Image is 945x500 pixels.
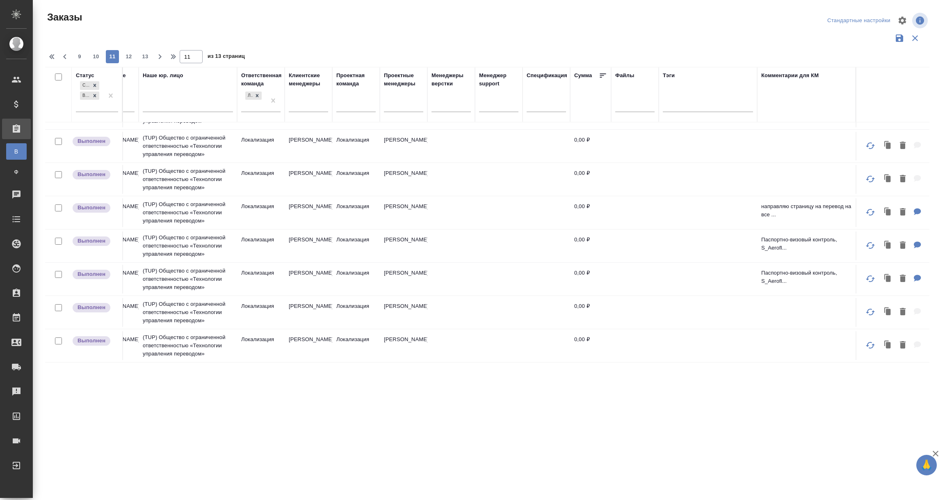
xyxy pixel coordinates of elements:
[896,237,910,254] button: Удалить
[10,147,23,156] span: В
[574,71,592,80] div: Сумма
[89,53,103,61] span: 10
[139,196,237,229] td: (TUP) Общество с ограниченной ответственностью «Технологии управления переводом»
[285,165,332,194] td: [PERSON_NAME]
[861,269,880,289] button: Обновить
[896,204,910,221] button: Удалить
[285,198,332,227] td: [PERSON_NAME]
[527,71,567,80] div: Спецификация
[72,236,118,247] div: Выставляет ПМ после сдачи и проведения начислений. Последний этап для ПМа
[78,270,105,278] p: Выполнен
[72,302,118,313] div: Выставляет ПМ после сдачи и проведения начислений. Последний этап для ПМа
[79,91,100,101] div: Сдан без статистики, Выполнен
[78,237,105,245] p: Выполнен
[237,331,285,360] td: Локализация
[615,71,634,80] div: Файлы
[139,329,237,362] td: (TUP) Общество с ограниченной ответственностью «Технологии управления переводом»
[139,296,237,329] td: (TUP) Общество с ограниченной ответственностью «Технологии управления переводом»
[380,331,427,360] td: [PERSON_NAME]
[570,265,611,294] td: 0,00 ₽
[72,169,118,180] div: Выставляет ПМ после сдачи и проведения начислений. Последний этап для ПМа
[880,171,896,188] button: Клонировать
[73,50,86,63] button: 9
[570,165,611,194] td: 0,00 ₽
[332,132,380,161] td: Локализация
[89,50,103,63] button: 10
[76,71,94,80] div: Статус
[570,132,611,161] td: 0,00 ₽
[78,337,105,345] p: Выполнен
[139,130,237,163] td: (TUP) Общество с ограниченной ответственностью «Технологии управления переводом»
[825,14,892,27] div: split button
[380,298,427,327] td: [PERSON_NAME]
[920,456,934,474] span: 🙏
[45,11,82,24] span: Заказы
[479,71,518,88] div: Менеджер support
[285,298,332,327] td: [PERSON_NAME]
[80,92,90,100] div: Выполнен
[285,232,332,260] td: [PERSON_NAME]
[289,71,328,88] div: Клиентские менеджеры
[208,51,245,63] span: из 13 страниц
[237,198,285,227] td: Локализация
[880,237,896,254] button: Клонировать
[72,269,118,280] div: Выставляет ПМ после сдачи и проведения начислений. Последний этап для ПМа
[332,232,380,260] td: Локализация
[861,335,880,355] button: Обновить
[896,171,910,188] button: Удалить
[237,165,285,194] td: Локализация
[122,53,135,61] span: 12
[78,137,105,145] p: Выполнен
[237,232,285,260] td: Локализация
[761,236,851,252] p: Паспортно-визовый контроль, S_Aerofl...
[380,165,427,194] td: [PERSON_NAME]
[912,13,929,28] span: Посмотреть информацию
[663,71,675,80] div: Тэги
[570,232,611,260] td: 0,00 ₽
[861,236,880,255] button: Обновить
[861,202,880,222] button: Обновить
[139,50,152,63] button: 13
[285,265,332,294] td: [PERSON_NAME]
[570,198,611,227] td: 0,00 ₽
[139,263,237,296] td: (TUP) Общество с ограниченной ответственностью «Технологии управления переводом»
[241,71,282,88] div: Ответственная команда
[72,335,118,346] div: Выставляет ПМ после сдачи и проведения начислений. Последний этап для ПМа
[122,50,135,63] button: 12
[892,30,907,46] button: Сохранить фильтры
[332,265,380,294] td: Локализация
[431,71,471,88] div: Менеджеры верстки
[384,71,423,88] div: Проектные менеджеры
[761,202,851,219] p: направляю страницу на перевод на все ...
[880,271,896,287] button: Клонировать
[380,132,427,161] td: [PERSON_NAME]
[237,265,285,294] td: Локализация
[336,71,376,88] div: Проектная команда
[332,298,380,327] td: Локализация
[139,53,152,61] span: 13
[861,136,880,156] button: Обновить
[79,80,100,91] div: Сдан без статистики, Выполнен
[10,168,23,176] span: Ф
[907,30,923,46] button: Сбросить фильтры
[880,204,896,221] button: Клонировать
[139,163,237,196] td: (TUP) Общество с ограниченной ответственностью «Технологии управления переводом»
[380,198,427,227] td: [PERSON_NAME]
[78,170,105,179] p: Выполнен
[896,271,910,287] button: Удалить
[6,143,27,160] a: В
[78,204,105,212] p: Выполнен
[880,138,896,154] button: Клонировать
[761,269,851,285] p: Паспортно-визовый контроль, S_Aerofl...
[245,92,253,100] div: Локализация
[332,165,380,194] td: Локализация
[78,303,105,312] p: Выполнен
[285,132,332,161] td: [PERSON_NAME]
[73,53,86,61] span: 9
[570,298,611,327] td: 0,00 ₽
[380,232,427,260] td: [PERSON_NAME]
[72,202,118,213] div: Выставляет ПМ после сдачи и проведения начислений. Последний этап для ПМа
[6,164,27,180] a: Ф
[861,169,880,189] button: Обновить
[861,302,880,322] button: Обновить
